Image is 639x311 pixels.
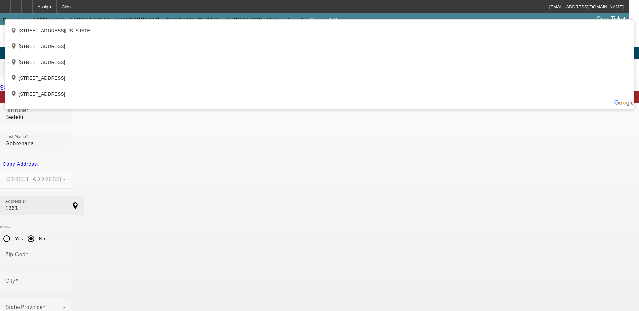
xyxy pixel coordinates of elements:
[5,252,29,257] mat-label: Zip Code
[3,17,281,22] span: Opportunity / 102500206 / SAMRA MEDICAL TRANSPORT LLC / [GEOGRAPHIC_DATA], [GEOGRAPHIC_DATA]
[5,53,634,68] div: [STREET_ADDRESS]
[308,13,360,26] button: Personal Guarantor
[10,74,19,82] mat-icon: add_location
[5,108,26,113] mat-label: First Name
[5,278,15,284] mat-label: City
[310,17,358,22] span: Personal Guarantor
[5,135,26,139] mat-label: Last Name
[5,304,43,310] mat-label: State/Province
[285,13,307,26] button: Term 1
[67,202,84,210] mat-icon: add_location
[10,59,19,67] mat-icon: add_location
[614,100,634,106] img: Powered by Google
[594,13,628,25] a: Open Ticket
[10,43,19,51] mat-icon: add_location
[5,68,634,84] div: [STREET_ADDRESS]
[10,90,19,98] mat-icon: add_location
[5,37,634,53] div: [STREET_ADDRESS]
[5,84,634,100] div: [STREET_ADDRESS]
[38,235,45,242] label: No
[3,161,39,167] span: Copy Address:
[5,21,634,37] div: [STREET_ADDRESS][US_STATE]
[13,235,23,242] label: Yes
[5,199,25,204] mat-label: Address 1
[10,27,19,35] mat-icon: add_location
[287,17,304,22] span: Term 1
